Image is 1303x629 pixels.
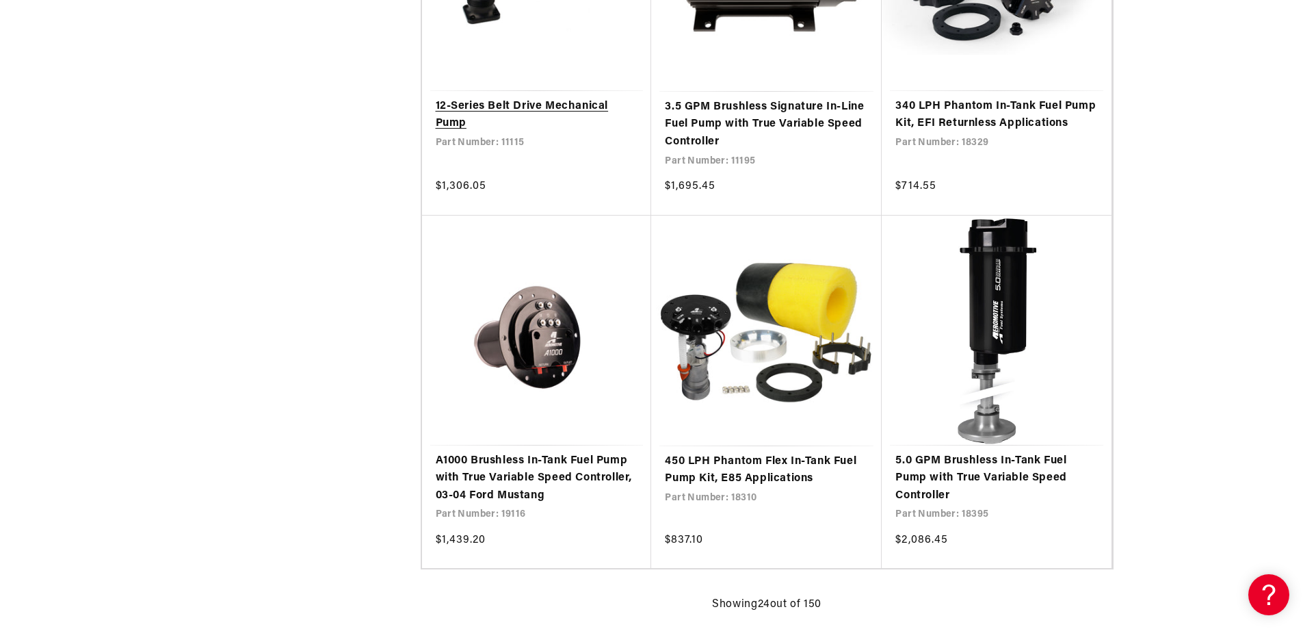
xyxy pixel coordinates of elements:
[758,599,770,610] span: 24
[665,453,868,488] a: 450 LPH Phantom Flex In-Tank Fuel Pump Kit, E85 Applications
[436,452,638,505] a: A1000 Brushless In-Tank Fuel Pump with True Variable Speed Controller, 03-04 Ford Mustang
[712,596,821,614] p: Showing out of 150
[665,99,868,151] a: 3.5 GPM Brushless Signature In-Line Fuel Pump with True Variable Speed Controller
[895,98,1098,133] a: 340 LPH Phantom In-Tank Fuel Pump Kit, EFI Returnless Applications
[436,98,638,133] a: 12-Series Belt Drive Mechanical Pump
[895,452,1098,505] a: 5.0 GPM Brushless In-Tank Fuel Pump with True Variable Speed Controller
